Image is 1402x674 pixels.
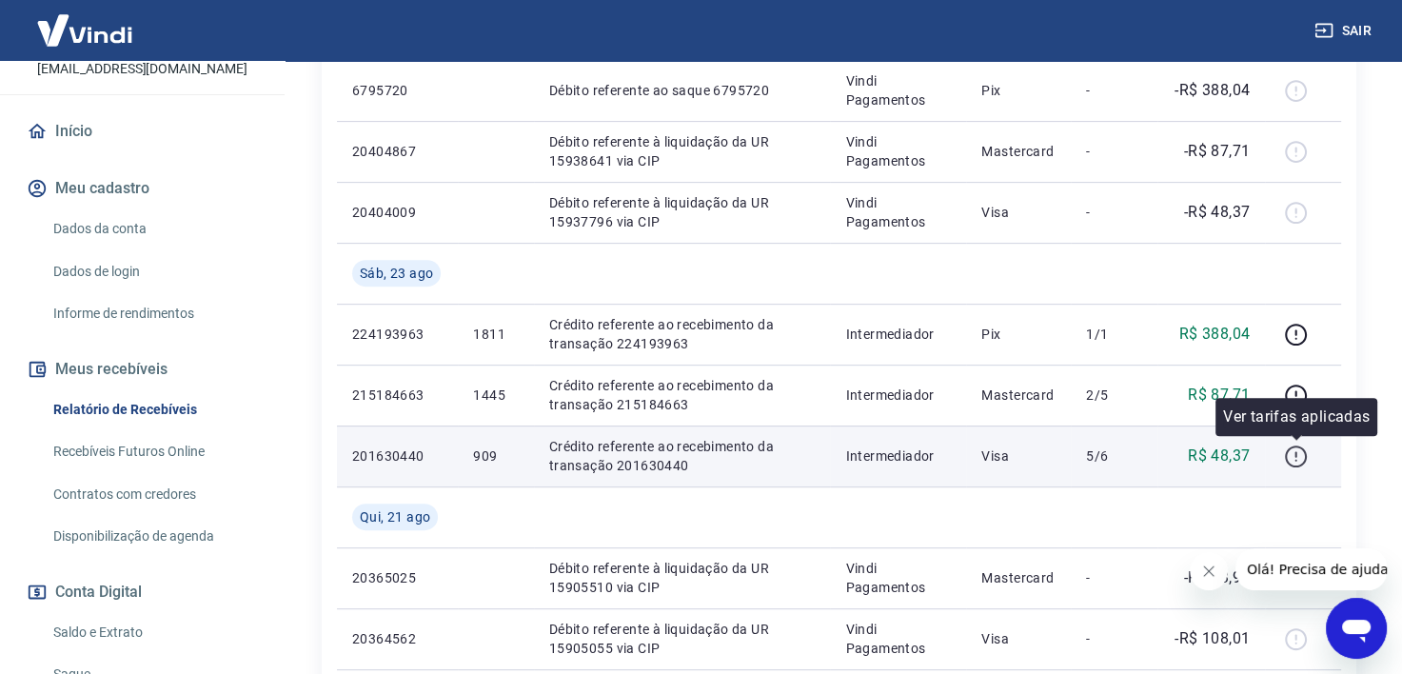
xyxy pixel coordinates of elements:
[1184,566,1251,589] p: -R$ 53,98
[549,559,816,597] p: Débito referente à liquidação da UR 15905510 via CIP
[549,437,816,475] p: Crédito referente ao recebimento da transação 201630440
[1179,323,1251,346] p: R$ 388,04
[1086,446,1142,466] p: 5/6
[1184,140,1251,163] p: -R$ 87,71
[1175,79,1250,102] p: -R$ 388,04
[549,132,816,170] p: Débito referente à liquidação da UR 15938641 via CIP
[46,517,262,556] a: Disponibilização de agenda
[352,81,443,100] p: 6795720
[1086,568,1142,587] p: -
[352,446,443,466] p: 201630440
[1184,201,1251,224] p: -R$ 48,37
[473,446,518,466] p: 909
[1235,548,1387,590] iframe: Mensagem da empresa
[352,142,443,161] p: 20404867
[46,475,262,514] a: Contratos com credores
[23,168,262,209] button: Meu cadastro
[1326,598,1387,659] iframe: Botão para abrir a janela de mensagens
[360,264,433,283] span: Sáb, 23 ago
[981,629,1056,648] p: Visa
[46,252,262,291] a: Dados de login
[981,568,1056,587] p: Mastercard
[1223,406,1370,428] p: Ver tarifas aplicadas
[46,209,262,248] a: Dados da conta
[1188,384,1250,406] p: R$ 87,71
[981,325,1056,344] p: Pix
[845,620,951,658] p: Vindi Pagamentos
[845,325,951,344] p: Intermediador
[549,193,816,231] p: Débito referente à liquidação da UR 15937796 via CIP
[549,81,816,100] p: Débito referente ao saque 6795720
[1188,445,1250,467] p: R$ 48,37
[360,507,430,526] span: Qui, 21 ago
[981,386,1056,405] p: Mastercard
[46,390,262,429] a: Relatório de Recebíveis
[1311,13,1379,49] button: Sair
[845,446,951,466] p: Intermediador
[46,613,262,652] a: Saldo e Extrato
[46,294,262,333] a: Informe de rendimentos
[473,325,518,344] p: 1811
[37,59,247,79] p: [EMAIL_ADDRESS][DOMAIN_NAME]
[352,325,443,344] p: 224193963
[981,446,1056,466] p: Visa
[845,559,951,597] p: Vindi Pagamentos
[352,629,443,648] p: 20364562
[23,110,262,152] a: Início
[1086,203,1142,222] p: -
[981,81,1056,100] p: Pix
[473,386,518,405] p: 1445
[981,203,1056,222] p: Visa
[11,13,160,29] span: Olá! Precisa de ajuda?
[845,193,951,231] p: Vindi Pagamentos
[845,132,951,170] p: Vindi Pagamentos
[352,386,443,405] p: 215184663
[1190,552,1228,590] iframe: Fechar mensagem
[1086,386,1142,405] p: 2/5
[981,142,1056,161] p: Mastercard
[1086,325,1142,344] p: 1/1
[46,432,262,471] a: Recebíveis Futuros Online
[23,1,147,59] img: Vindi
[549,315,816,353] p: Crédito referente ao recebimento da transação 224193963
[1086,629,1142,648] p: -
[23,571,262,613] button: Conta Digital
[1086,81,1142,100] p: -
[1175,627,1250,650] p: -R$ 108,01
[549,376,816,414] p: Crédito referente ao recebimento da transação 215184663
[549,620,816,658] p: Débito referente à liquidação da UR 15905055 via CIP
[352,203,443,222] p: 20404009
[352,568,443,587] p: 20365025
[1086,142,1142,161] p: -
[845,71,951,109] p: Vindi Pagamentos
[23,348,262,390] button: Meus recebíveis
[845,386,951,405] p: Intermediador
